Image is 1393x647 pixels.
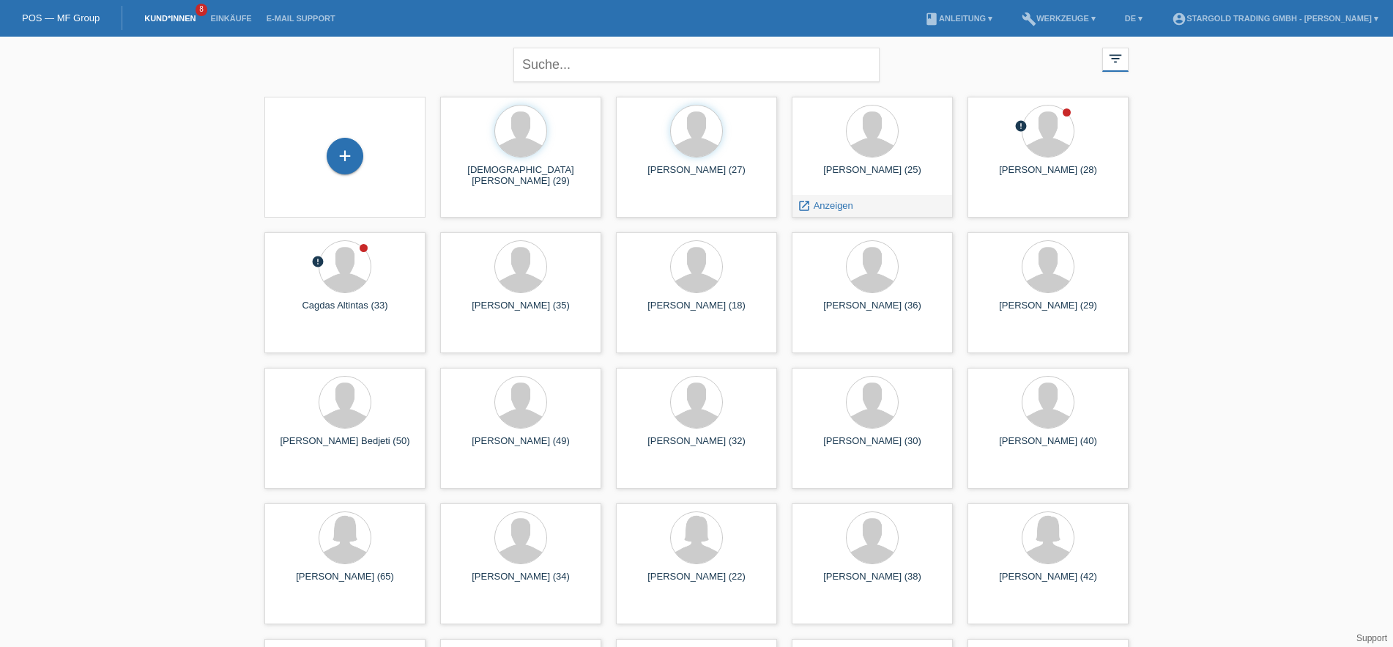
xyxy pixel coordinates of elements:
span: 8 [196,4,207,16]
a: Kund*innen [137,14,203,23]
a: DE ▾ [1118,14,1150,23]
div: [PERSON_NAME] (36) [803,300,941,323]
div: [PERSON_NAME] (65) [276,571,414,594]
a: Support [1356,633,1387,643]
i: book [924,12,939,26]
div: Unbestätigt, in Bearbeitung [311,255,324,270]
i: error [311,255,324,268]
div: [PERSON_NAME] (34) [452,571,590,594]
div: [PERSON_NAME] (40) [979,435,1117,459]
i: build [1022,12,1036,26]
a: E-Mail Support [259,14,343,23]
div: [PERSON_NAME] (28) [979,164,1117,188]
div: [PERSON_NAME] (22) [628,571,765,594]
i: error [1014,119,1028,133]
div: [PERSON_NAME] (32) [628,435,765,459]
i: launch [798,199,811,212]
a: Einkäufe [203,14,259,23]
input: Suche... [513,48,880,82]
a: account_circleStargold Trading GmbH - [PERSON_NAME] ▾ [1164,14,1386,23]
a: POS — MF Group [22,12,100,23]
div: [PERSON_NAME] (42) [979,571,1117,594]
div: Cagdas Altintas (33) [276,300,414,323]
div: [PERSON_NAME] (27) [628,164,765,188]
span: Anzeigen [814,200,853,211]
i: filter_list [1107,51,1123,67]
div: [PERSON_NAME] Bedjeti (50) [276,435,414,459]
a: bookAnleitung ▾ [917,14,1000,23]
div: [PERSON_NAME] (49) [452,435,590,459]
div: [DEMOGRAPHIC_DATA][PERSON_NAME] (29) [452,164,590,188]
i: account_circle [1172,12,1186,26]
div: [PERSON_NAME] (29) [979,300,1117,323]
div: [PERSON_NAME] (38) [803,571,941,594]
div: [PERSON_NAME] (30) [803,435,941,459]
div: [PERSON_NAME] (35) [452,300,590,323]
div: Unbestätigt, in Bearbeitung [1014,119,1028,135]
div: [PERSON_NAME] (18) [628,300,765,323]
div: [PERSON_NAME] (25) [803,164,941,188]
a: launch Anzeigen [798,200,853,211]
a: buildWerkzeuge ▾ [1014,14,1103,23]
div: Kund*in hinzufügen [327,144,363,169]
